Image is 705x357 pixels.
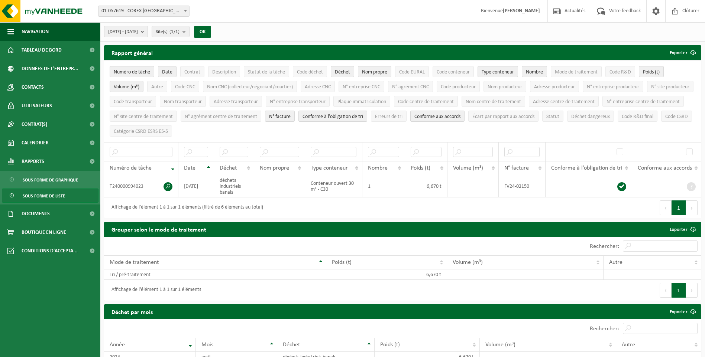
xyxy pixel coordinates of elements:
button: Code producteurCode producteur: Activate to sort [437,81,480,92]
button: Nom centre de traitementNom centre de traitement: Activate to sort [462,96,525,107]
button: Adresse CNCAdresse CNC: Activate to sort [301,81,335,92]
span: Conforme à l’obligation de tri [551,165,622,171]
span: 01-057619 - COREX FRANCE - LEERS [98,6,189,16]
button: Déchet dangereux : Activate to sort [567,111,614,122]
button: 1 [672,283,686,298]
span: Mode de traitement [110,259,159,265]
button: Volume (m³)Volume (m³): Activate to sort [110,81,143,92]
button: NombreNombre: Activate to sort [522,66,547,77]
span: Adresse transporteur [214,99,258,105]
span: 01-057619 - COREX FRANCE - LEERS [98,6,190,17]
button: Conforme aux accords : Activate to sort [410,111,465,122]
span: Nombre [368,165,388,171]
span: Statut [546,114,559,119]
span: Documents [22,204,50,223]
h2: Rapport général [104,45,160,60]
span: Boutique en ligne [22,223,66,242]
span: Nom centre de traitement [466,99,521,105]
button: DéchetDéchet: Activate to sort [331,66,354,77]
span: Code déchet [297,69,323,75]
span: Date [184,165,195,171]
span: Nom propre [362,69,387,75]
a: Sous forme de graphique [2,173,98,187]
button: Écart par rapport aux accordsÉcart par rapport aux accords: Activate to sort [468,111,539,122]
td: T240000994023 [104,175,178,197]
span: Contacts [22,78,44,96]
button: Code CNCCode CNC: Activate to sort [171,81,199,92]
button: Previous [660,200,672,215]
button: N° site producteurN° site producteur : Activate to sort [647,81,693,92]
button: Next [686,200,698,215]
span: Date [162,69,172,75]
span: Code conteneur [437,69,470,75]
button: Next [686,283,698,298]
span: Volume (m³) [453,259,483,265]
button: Code EURALCode EURAL: Activate to sort [395,66,429,77]
button: Site(s)(1/1) [152,26,190,37]
button: Erreurs de triErreurs de tri: Activate to sort [371,111,407,122]
span: Poids (t) [643,69,660,75]
button: DateDate: Activate to sort [158,66,177,77]
button: N° agrément centre de traitementN° agrément centre de traitement: Activate to sort [181,111,261,122]
span: N° agrément CNC [392,84,429,90]
span: Volume (m³) [485,342,515,348]
span: Conforme aux accords [414,114,460,119]
td: 1 [362,175,405,197]
button: N° entreprise CNCN° entreprise CNC: Activate to sort [339,81,384,92]
button: AutreAutre: Activate to sort [147,81,167,92]
span: Sous forme de liste [23,189,65,203]
span: Déchet [335,69,350,75]
span: N° entreprise centre de traitement [607,99,680,105]
span: Conforme à l’obligation de tri [303,114,363,119]
span: Type conteneur [482,69,514,75]
span: Mois [201,342,213,348]
button: Code R&D finalCode R&amp;D final: Activate to sort [618,111,657,122]
span: N° agrément centre de traitement [185,114,257,119]
span: Données de l'entrepr... [22,59,78,78]
td: [DATE] [178,175,214,197]
h2: Grouper selon le mode de traitement [104,222,214,236]
strong: [PERSON_NAME] [503,8,540,14]
button: Plaque immatriculationPlaque immatriculation: Activate to sort [333,96,390,107]
div: Affichage de l'élément 1 à 1 sur 1 éléments [108,284,201,297]
button: Nom producteurNom producteur: Activate to sort [484,81,526,92]
button: Catégorie CSRD ESRS E5-5Catégorie CSRD ESRS E5-5: Activate to sort [110,125,172,137]
button: Code déchetCode déchet: Activate to sort [293,66,327,77]
span: Code R&D [609,69,631,75]
td: 6,670 t [405,175,447,197]
a: Sous forme de liste [2,189,98,203]
label: Rechercher: [590,326,619,332]
span: Calendrier [22,134,49,152]
label: Rechercher: [590,243,619,249]
button: N° entreprise transporteurN° entreprise transporteur: Activate to sort [266,96,330,107]
button: Adresse producteurAdresse producteur: Activate to sort [530,81,579,92]
button: StatutStatut: Activate to sort [542,111,563,122]
span: Mode de traitement [555,69,598,75]
button: Adresse centre de traitementAdresse centre de traitement: Activate to sort [529,96,599,107]
button: Conforme à l’obligation de tri : Activate to sort [298,111,367,122]
button: Adresse transporteurAdresse transporteur: Activate to sort [210,96,262,107]
button: N° factureN° facture: Activate to sort [265,111,295,122]
button: Nom CNC (collecteur/négociant/courtier)Nom CNC (collecteur/négociant/courtier): Activate to sort [203,81,297,92]
span: N° site producteur [651,84,689,90]
button: Mode de traitementMode de traitement: Activate to sort [551,66,602,77]
span: Volume (m³) [453,165,483,171]
span: Adresse CNC [305,84,331,90]
span: Code CSRD [665,114,688,119]
button: 1 [672,200,686,215]
span: Adresse producteur [534,84,575,90]
span: N° entreprise producteur [587,84,639,90]
button: [DATE] - [DATE] [104,26,148,37]
span: Navigation [22,22,49,41]
span: Contrat [184,69,200,75]
button: Poids (t)Poids (t): Activate to sort [639,66,664,77]
td: FV24-02150 [499,175,546,197]
button: Previous [660,283,672,298]
button: Code CSRDCode CSRD: Activate to sort [661,111,692,122]
span: Poids (t) [332,259,352,265]
span: Code R&D final [622,114,653,119]
div: Affichage de l'élément 1 à 1 sur 1 éléments (filtré de 6 éléments au total) [108,201,263,214]
a: Exporter [664,304,701,319]
span: Volume (m³) [114,84,139,90]
button: Exporter [664,45,701,60]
